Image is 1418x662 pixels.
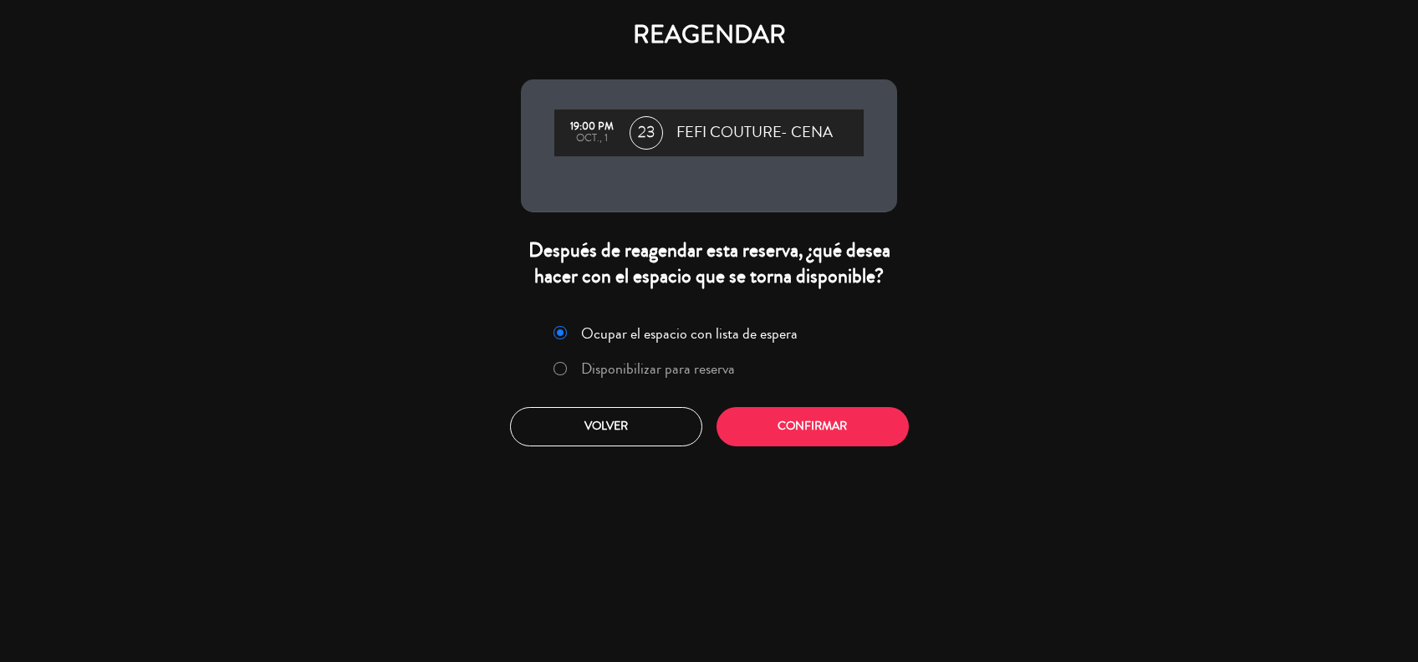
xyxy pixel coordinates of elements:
span: 23 [630,116,663,150]
h4: REAGENDAR [521,20,897,50]
div: oct., 1 [563,133,621,145]
label: Ocupar el espacio con lista de espera [581,326,798,341]
span: FEFI COUTURE- CENA [676,120,833,145]
div: 19:00 PM [563,121,621,133]
button: Volver [510,407,702,446]
label: Disponibilizar para reserva [581,361,735,376]
button: Confirmar [717,407,909,446]
div: Después de reagendar esta reserva, ¿qué desea hacer con el espacio que se torna disponible? [521,237,897,289]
